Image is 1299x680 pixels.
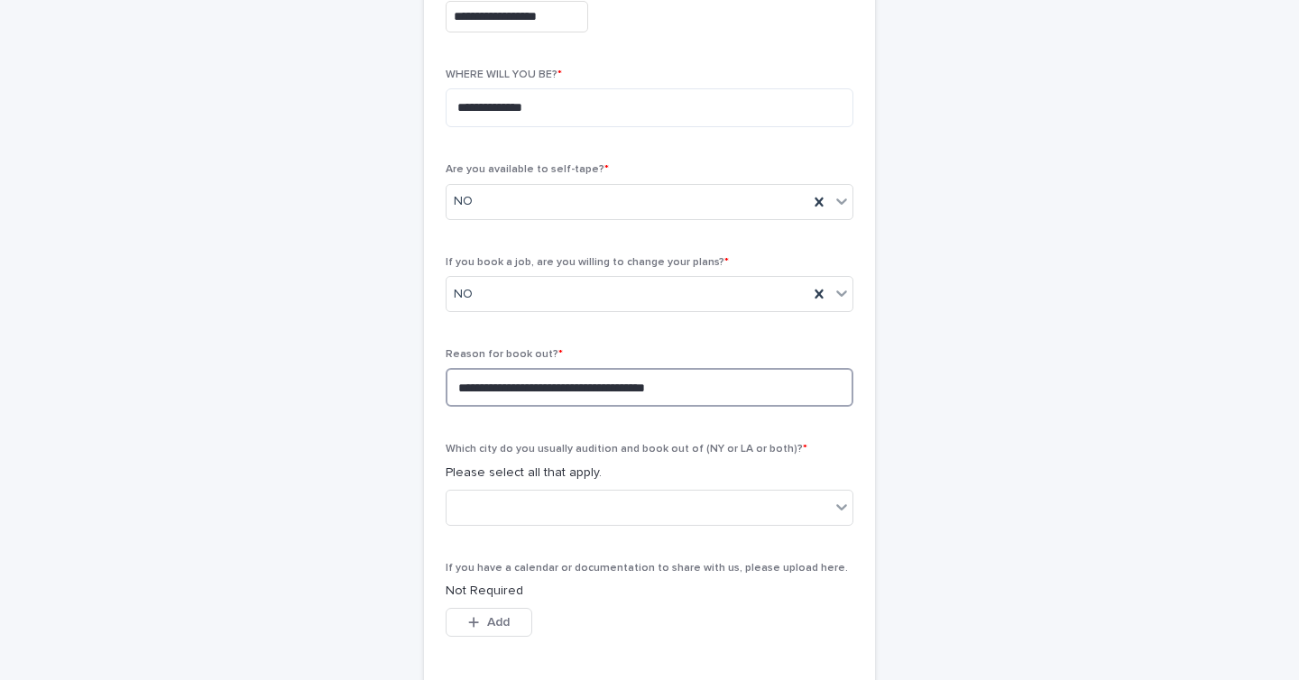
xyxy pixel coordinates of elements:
span: Are you available to self-tape? [446,164,609,175]
span: WHERE WILL YOU BE? [446,69,562,80]
span: If you have a calendar or documentation to share with us, please upload here. [446,563,848,574]
span: Which city do you usually audition and book out of (NY or LA or both)? [446,444,807,455]
span: NO [454,192,473,211]
span: Add [487,616,510,629]
span: Reason for book out? [446,349,563,360]
p: Not Required [446,582,853,601]
button: Add [446,608,532,637]
p: Please select all that apply. [446,464,853,482]
span: NO [454,285,473,304]
span: If you book a job, are you willing to change your plans? [446,257,729,268]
